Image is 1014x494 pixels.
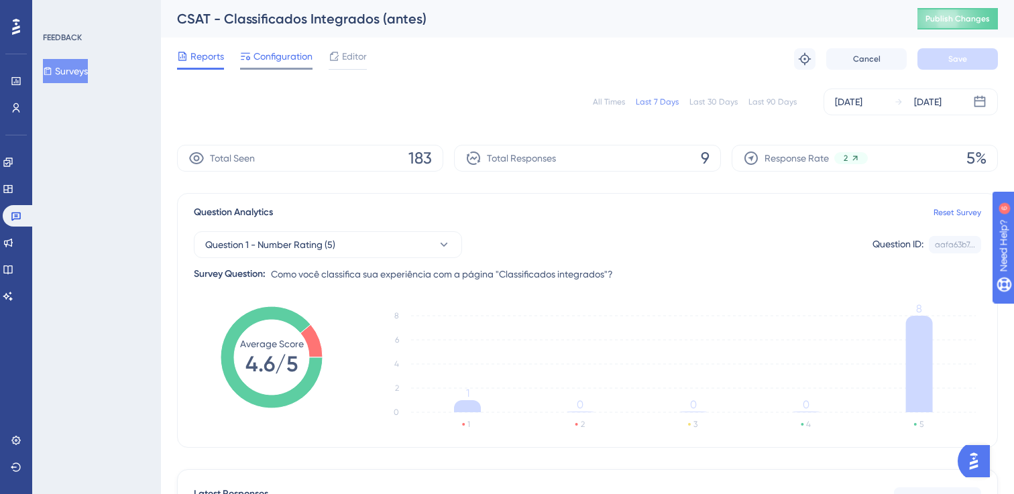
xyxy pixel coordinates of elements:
span: Total Responses [487,150,556,166]
div: Last 30 Days [689,97,738,107]
div: 6 [93,7,97,17]
button: Surveys [43,59,88,83]
div: CSAT - Classificados Integrados (antes) [177,9,884,28]
text: 4 [806,420,811,429]
span: Response Rate [765,150,829,166]
button: Publish Changes [917,8,998,29]
span: Total Seen [210,150,255,166]
div: Last 7 Days [636,97,679,107]
tspan: Average Score [240,338,304,349]
span: Configuration [253,48,313,64]
div: [DATE] [914,94,942,110]
span: Publish Changes [925,13,990,24]
span: Cancel [853,54,881,64]
div: [DATE] [835,94,862,110]
text: 3 [693,420,697,429]
div: aafa63b7... [935,239,975,250]
tspan: 2 [395,383,399,393]
span: 9 [701,147,710,169]
span: Reports [190,48,224,64]
span: 183 [408,147,432,169]
a: Reset Survey [934,207,981,218]
div: Last 90 Days [748,97,797,107]
span: Question Analytics [194,204,273,221]
span: Need Help? [32,3,84,19]
tspan: 4 [394,359,399,369]
span: Como você classifica sua experiência com a página "Classificados integrados"? [271,266,613,282]
div: FEEDBACK [43,32,82,43]
span: Save [948,54,967,64]
text: 5 [919,420,923,429]
tspan: 0 [690,398,697,411]
tspan: 6 [395,335,399,345]
div: All Times [593,97,625,107]
span: 2 [844,153,848,164]
tspan: 0 [803,398,809,411]
span: 5% [966,147,987,169]
button: Save [917,48,998,70]
button: Question 1 - Number Rating (5) [194,231,462,258]
button: Cancel [826,48,907,70]
tspan: 1 [466,387,469,399]
tspan: 8 [394,311,399,320]
span: Question 1 - Number Rating (5) [205,237,335,253]
text: 2 [581,420,585,429]
span: Editor [342,48,367,64]
div: Question ID: [872,236,923,253]
tspan: 0 [394,408,399,417]
tspan: 4.6/5 [245,351,298,377]
div: Survey Question: [194,266,266,282]
text: 1 [467,420,470,429]
tspan: 8 [916,302,922,315]
tspan: 0 [577,398,583,411]
iframe: UserGuiding AI Assistant Launcher [958,441,998,481]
